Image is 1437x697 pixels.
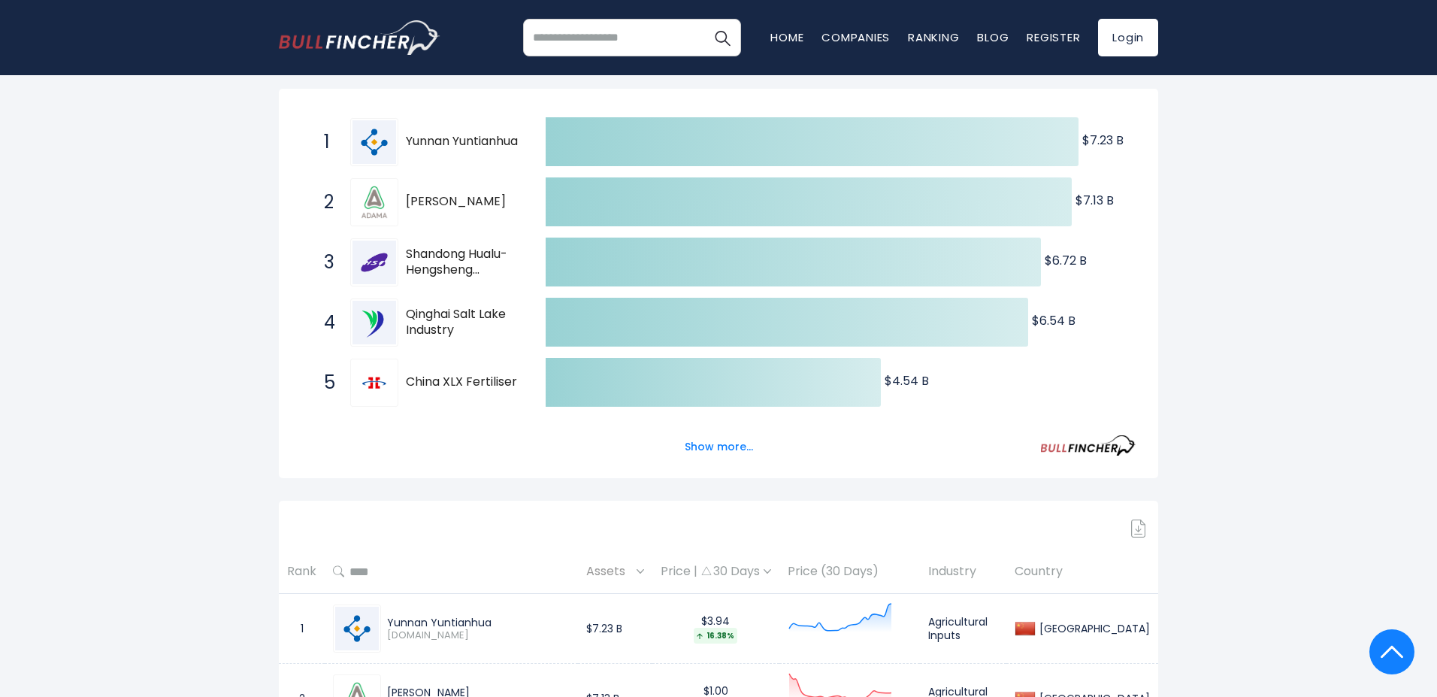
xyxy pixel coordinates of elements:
[362,371,386,395] img: China XLX Fertiliser
[406,194,519,210] span: [PERSON_NAME]
[578,594,652,664] td: $7.23 B
[352,241,396,284] img: Shandong Hualu-Hengsheng Chemical
[920,550,1006,594] th: Industry
[279,594,325,664] td: 1
[770,29,803,45] a: Home
[821,29,890,45] a: Companies
[406,247,519,278] span: Shandong Hualu-Hengsheng Chemical
[316,310,331,335] span: 4
[1098,19,1158,56] a: Login
[352,120,396,164] img: Yunnan Yuntianhua
[352,301,396,344] img: Qinghai Salt Lake Industry
[1032,312,1075,329] text: $6.54 B
[977,29,1009,45] a: Blog
[1045,252,1087,269] text: $6.72 B
[279,550,325,594] th: Rank
[676,435,762,459] button: Show more...
[316,189,331,215] span: 2
[352,180,396,224] img: ADAMA
[703,19,741,56] button: Search
[885,372,929,389] text: $4.54 B
[1075,192,1114,209] text: $7.13 B
[1082,132,1124,149] text: $7.23 B
[406,307,519,338] span: Qinghai Salt Lake Industry
[279,20,440,55] a: Go to homepage
[387,616,570,629] div: Yunnan Yuntianhua
[661,614,771,644] div: $3.94
[316,370,331,395] span: 5
[661,564,771,580] div: Price | 30 Days
[316,250,331,275] span: 3
[908,29,959,45] a: Ranking
[387,629,570,642] span: [DOMAIN_NAME]
[406,374,519,390] span: China XLX Fertiliser
[316,129,331,155] span: 1
[1027,29,1080,45] a: Register
[694,628,737,644] div: 16.38%
[586,560,633,583] span: Assets
[279,20,440,55] img: bullfincher logo
[406,134,519,150] span: Yunnan Yuntianhua
[920,594,1006,664] td: Agricultural Inputs
[335,607,379,650] img: 600096.SS.png
[1036,622,1150,635] div: [GEOGRAPHIC_DATA]
[779,550,920,594] th: Price (30 Days)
